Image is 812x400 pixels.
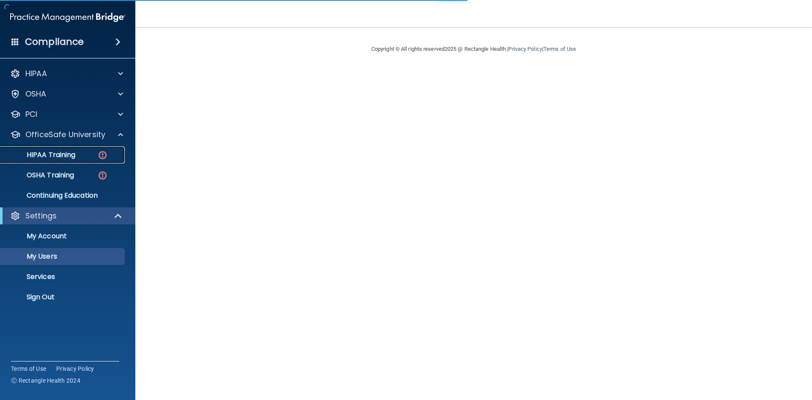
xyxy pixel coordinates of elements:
[5,171,74,179] p: OSHA Training
[97,150,108,160] img: danger-circle.6113f641.png
[25,69,47,79] p: HIPAA
[25,36,84,48] h4: Compliance
[10,69,123,79] a: HIPAA
[25,211,57,221] p: Settings
[5,191,121,200] p: Continuing Education
[543,46,576,52] a: Terms of Use
[56,364,94,373] a: Privacy Policy
[11,364,46,373] a: Terms of Use
[10,89,123,99] a: OSHA
[25,89,47,99] p: OSHA
[508,46,542,52] a: Privacy Policy
[10,109,123,119] a: PCI
[5,293,121,301] p: Sign Out
[25,109,37,119] p: PCI
[97,170,108,181] img: danger-circle.6113f641.png
[5,151,75,159] p: HIPAA Training
[25,130,105,140] p: OfficeSafe University
[11,376,80,385] span: Ⓒ Rectangle Health 2024
[10,9,125,26] img: PMB logo
[10,211,123,221] a: Settings
[5,252,121,261] p: My Users
[5,232,121,240] p: My Account
[5,273,121,281] p: Services
[10,130,123,140] a: OfficeSafe University
[319,36,628,63] div: Copyright © All rights reserved 2025 @ Rectangle Health | |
